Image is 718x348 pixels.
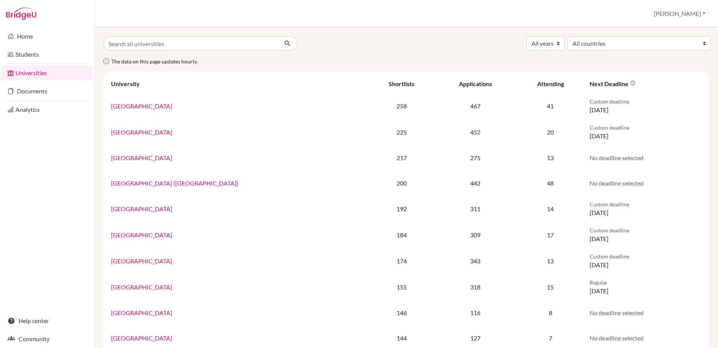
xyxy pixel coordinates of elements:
[585,196,706,222] td: [DATE]
[368,300,435,325] td: 146
[435,274,516,300] td: 318
[516,119,585,145] td: 20
[111,154,172,161] a: [GEOGRAPHIC_DATA]
[368,274,435,300] td: 155
[590,309,644,316] span: No deadline selected
[585,274,706,300] td: [DATE]
[590,154,644,161] span: No deadline selected
[590,179,644,187] span: No deadline selected
[111,231,172,238] a: [GEOGRAPHIC_DATA]
[2,102,93,117] a: Analytics
[2,29,93,44] a: Home
[368,170,435,196] td: 200
[590,252,702,260] p: Custom deadline
[111,334,172,342] a: [GEOGRAPHIC_DATA]
[107,75,368,93] th: University
[111,102,172,110] a: [GEOGRAPHIC_DATA]
[2,331,93,346] a: Community
[2,84,93,99] a: Documents
[590,124,702,131] p: Custom deadline
[111,205,172,212] a: [GEOGRAPHIC_DATA]
[516,145,585,170] td: 13
[516,300,585,325] td: 8
[389,80,414,87] div: Shortlists
[368,119,435,145] td: 225
[516,93,585,119] td: 41
[590,278,702,286] p: Regular
[6,8,36,20] img: Bridge-U
[111,309,172,316] a: [GEOGRAPHIC_DATA]
[435,248,516,274] td: 343
[111,128,172,136] a: [GEOGRAPHIC_DATA]
[585,93,706,119] td: [DATE]
[111,179,238,187] a: [GEOGRAPHIC_DATA] ([GEOGRAPHIC_DATA])
[516,222,585,248] td: 17
[590,334,644,342] span: No deadline selected
[435,300,516,325] td: 116
[516,274,585,300] td: 15
[435,93,516,119] td: 467
[459,80,492,87] div: Applications
[435,196,516,222] td: 311
[103,36,278,51] input: Search all universities
[585,248,706,274] td: [DATE]
[435,222,516,248] td: 309
[2,313,93,328] a: Help center
[368,248,435,274] td: 174
[516,196,585,222] td: 14
[435,170,516,196] td: 442
[650,6,709,21] button: [PERSON_NAME]
[368,222,435,248] td: 184
[2,65,93,80] a: Universities
[537,80,564,87] div: Attending
[585,119,706,145] td: [DATE]
[111,283,172,291] a: [GEOGRAPHIC_DATA]
[111,58,198,65] span: The data on this page updates hourly.
[590,97,702,105] p: Custom deadline
[368,196,435,222] td: 192
[516,248,585,274] td: 13
[590,80,636,87] div: Next deadline
[590,200,702,208] p: Custom deadline
[368,145,435,170] td: 217
[585,222,706,248] td: [DATE]
[368,93,435,119] td: 258
[435,145,516,170] td: 275
[435,119,516,145] td: 452
[516,170,585,196] td: 48
[2,47,93,62] a: Students
[590,226,702,234] p: Custom deadline
[111,257,172,264] a: [GEOGRAPHIC_DATA]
